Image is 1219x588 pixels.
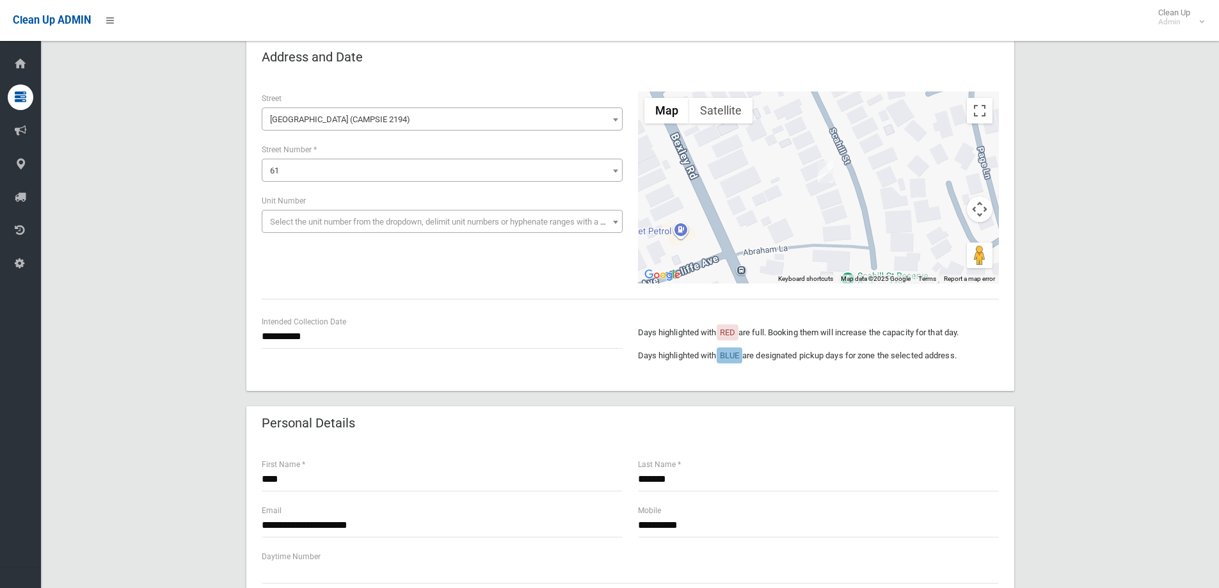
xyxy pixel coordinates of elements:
[1152,8,1203,27] span: Clean Up
[641,267,683,283] img: Google
[1158,17,1190,27] small: Admin
[967,196,992,222] button: Map camera controls
[638,325,999,340] p: Days highlighted with are full. Booking them will increase the capacity for that day.
[13,14,91,26] span: Clean Up ADMIN
[265,111,619,129] span: Scahill Street (CAMPSIE 2194)
[641,267,683,283] a: Open this area in Google Maps (opens a new window)
[638,348,999,363] p: Days highlighted with are designated pickup days for zone the selected address.
[246,411,370,436] header: Personal Details
[720,328,735,337] span: RED
[689,98,753,123] button: Show satellite imagery
[270,166,279,175] span: 61
[818,161,833,183] div: 61 Scahill Street, CAMPSIE NSW 2194
[720,351,739,360] span: BLUE
[967,98,992,123] button: Toggle fullscreen view
[262,107,623,131] span: Scahill Street (CAMPSIE 2194)
[778,274,833,283] button: Keyboard shortcuts
[270,217,628,226] span: Select the unit number from the dropdown, delimit unit numbers or hyphenate ranges with a comma
[918,275,936,282] a: Terms (opens in new tab)
[262,159,623,182] span: 61
[644,98,689,123] button: Show street map
[841,275,911,282] span: Map data ©2025 Google
[246,45,378,70] header: Address and Date
[265,162,619,180] span: 61
[944,275,995,282] a: Report a map error
[967,242,992,268] button: Drag Pegman onto the map to open Street View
